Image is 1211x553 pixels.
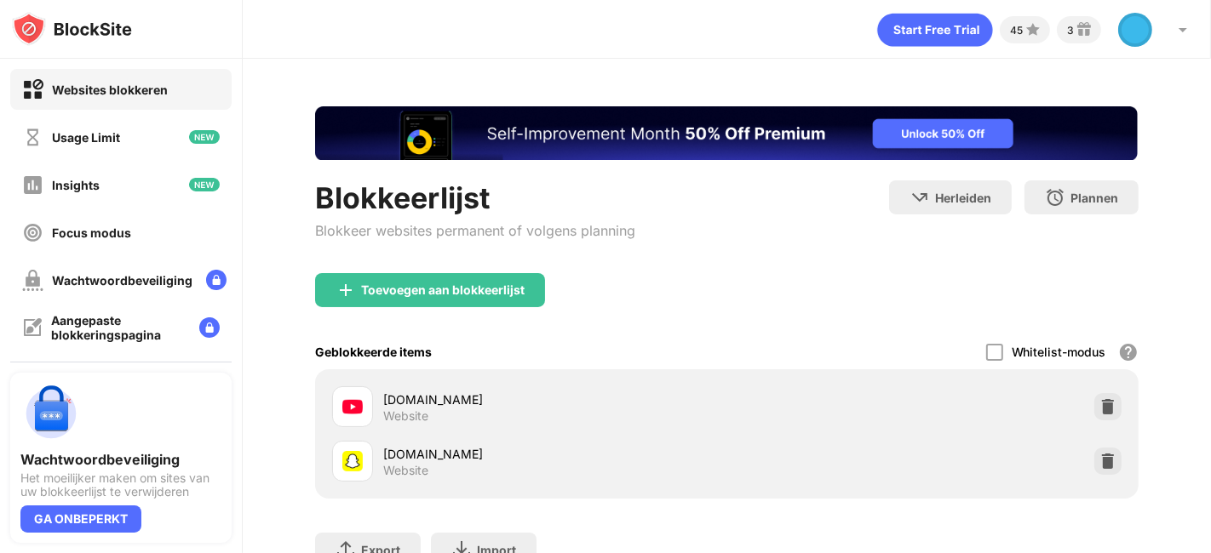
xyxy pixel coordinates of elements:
div: Toevoegen aan blokkeerlijst [361,283,525,297]
img: reward-small.svg [1074,20,1094,40]
img: lock-menu.svg [206,270,227,290]
div: [DOMAIN_NAME] [383,445,726,463]
img: new-icon.svg [189,178,220,191]
img: points-small.svg [1023,20,1043,40]
img: favicons [342,451,363,471]
div: Wachtwoordbeveiliging [52,273,192,288]
div: [DOMAIN_NAME] [383,391,726,408]
div: Usage Limit [52,130,120,145]
img: insights-off.svg [22,174,43,196]
div: Website [383,463,428,478]
div: Plannen [1070,191,1118,205]
div: Aangepaste blokkeringspagina [51,313,186,342]
div: Insights [52,178,100,192]
img: password-protection-off.svg [22,270,43,291]
div: Blokkeer websites permanent of volgens planning [315,222,635,239]
img: favicons [342,396,363,417]
div: Herleiden [935,191,991,205]
div: Websites blokkeren [52,83,168,97]
div: 45 [1010,24,1023,37]
div: Focus modus [52,225,131,240]
div: Blokkeerlijst [315,180,635,215]
div: Het moeilijker maken om sites van uw blokkeerlijst te verwijderen [20,471,221,499]
div: Website [383,408,428,424]
img: new-icon.svg [189,130,220,144]
div: GA ONBEPERKT [20,505,141,533]
div: Geblokkeerde items [315,345,432,359]
img: push-password-protection.svg [20,383,82,444]
img: block-on.svg [22,79,43,100]
img: lock-menu.svg [199,317,220,338]
div: Wachtwoordbeveiliging [20,451,221,468]
div: Whitelist-modus [1012,345,1106,359]
iframe: Banner [315,106,1138,160]
img: customize-block-page-off.svg [22,317,43,338]
img: focus-off.svg [22,222,43,243]
div: animation [877,13,993,47]
img: logo-blocksite.svg [12,12,132,46]
img: time-usage-off.svg [22,127,43,148]
div: 3 [1067,24,1074,37]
